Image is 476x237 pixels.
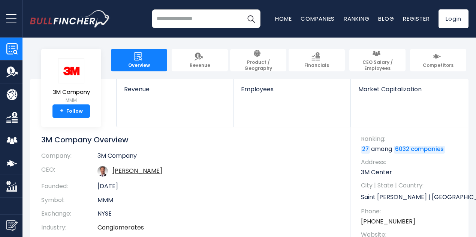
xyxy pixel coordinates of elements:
[111,49,167,71] a: Overview
[41,152,97,163] th: Company:
[53,97,90,104] small: MMM
[361,158,461,166] span: Address:
[97,152,339,163] td: 3M Company
[304,62,329,68] span: Financials
[378,15,394,23] a: Blog
[361,207,461,216] span: Phone:
[97,166,108,177] img: william-brown.jpg
[349,49,406,71] a: CEO Salary / Employees
[241,86,343,93] span: Employees
[52,104,90,118] a: +Follow
[41,163,97,180] th: CEO:
[41,193,97,207] th: Symbol:
[358,86,460,93] span: Market Capitalization
[410,49,466,71] a: Competitors
[301,15,335,23] a: Companies
[353,59,402,71] span: CEO Salary / Employees
[41,135,339,145] h1: 3M Company Overview
[344,15,369,23] a: Ranking
[41,221,97,235] th: Industry:
[30,10,111,27] a: Go to homepage
[97,223,144,232] a: Conglomerates
[423,62,454,68] span: Competitors
[361,181,461,190] span: City | State | Country:
[117,79,233,106] a: Revenue
[41,180,97,193] th: Founded:
[361,135,461,143] span: Ranking:
[234,79,350,106] a: Employees
[97,193,339,207] td: MMM
[112,166,162,175] a: ceo
[190,62,210,68] span: Revenue
[289,49,345,71] a: Financials
[230,49,286,71] a: Product / Geography
[41,207,97,221] th: Exchange:
[361,168,461,177] p: 3M Center
[403,15,430,23] a: Register
[361,145,461,153] p: among
[439,9,469,28] a: Login
[97,180,339,193] td: [DATE]
[97,207,339,221] td: NYSE
[394,146,445,153] a: 6032 companies
[52,58,90,105] a: 3M Company MMM
[361,217,415,226] a: [PHONE_NUMBER]
[60,108,64,115] strong: +
[53,89,90,95] span: 3M Company
[172,49,228,71] a: Revenue
[361,146,370,153] a: 27
[30,10,111,27] img: bullfincher logo
[128,62,150,68] span: Overview
[275,15,292,23] a: Home
[234,59,283,71] span: Product / Geography
[242,9,260,28] button: Search
[351,79,468,106] a: Market Capitalization
[124,86,226,93] span: Revenue
[361,192,461,203] p: Saint [PERSON_NAME] | [GEOGRAPHIC_DATA] | US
